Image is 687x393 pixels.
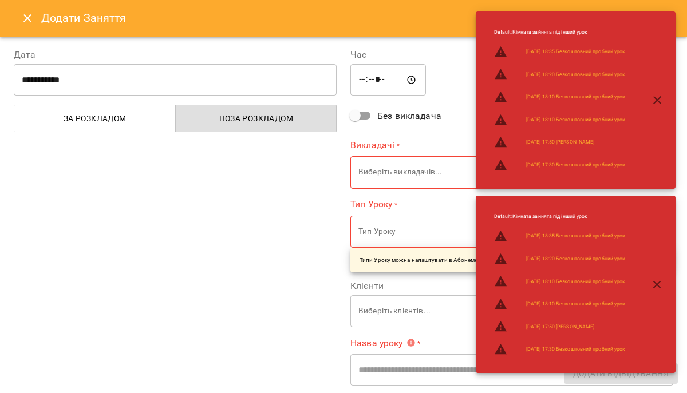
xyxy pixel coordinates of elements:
label: Час [350,50,673,59]
button: Поза розкладом [175,105,337,132]
a: [DATE] 18:20 Безкоштовний пробний урок [526,255,626,263]
div: Виберіть викладачів... [350,156,673,189]
h6: Додати Заняття [41,9,673,27]
div: Виберіть клієнтів... [350,295,673,328]
a: [DATE] 18:10 Безкоштовний пробний урок [526,300,626,308]
span: Назва уроку [350,338,416,347]
label: Тип Уроку [350,198,673,211]
span: За розкладом [21,112,169,125]
a: [DATE] 18:10 Безкоштовний пробний урок [526,93,626,101]
div: Тип Уроку [350,215,673,248]
a: [DATE] 18:10 Безкоштовний пробний урок [526,278,626,285]
svg: Вкажіть назву уроку або виберіть клієнтів [406,338,416,347]
a: [DATE] 18:35 Безкоштовний пробний урок [526,232,626,240]
label: Дата [14,50,337,59]
p: Тип Уроку [358,226,655,237]
p: Виберіть викладачів... [358,166,655,178]
a: [DATE] 17:30 Безкоштовний пробний урок [526,346,626,353]
li: Default : Кімната зайнята під інший урок [485,24,635,41]
a: [DATE] 18:20 Безкоштовний пробний урок [526,71,626,78]
span: Поза розкладом [183,112,330,125]
button: Close [14,5,41,32]
label: Клієнти [350,281,673,291]
span: Без викладача [377,109,441,123]
label: Викладачі [350,138,673,152]
a: [DATE] 18:35 Безкоштовний пробний урок [526,48,626,55]
a: [DATE] 17:50 [PERSON_NAME] [526,138,594,146]
a: [DATE] 17:50 [PERSON_NAME] [526,323,594,331]
p: Типи Уроку можна налаштувати в Абонементи -> [360,256,526,264]
p: Виберіть клієнтів... [358,305,655,317]
a: [DATE] 18:10 Безкоштовний пробний урок [526,116,626,124]
a: [DATE] 17:30 Безкоштовний пробний урок [526,161,626,169]
li: Default : Кімната зайнята під інший урок [485,208,635,225]
button: За розкладом [14,105,176,132]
